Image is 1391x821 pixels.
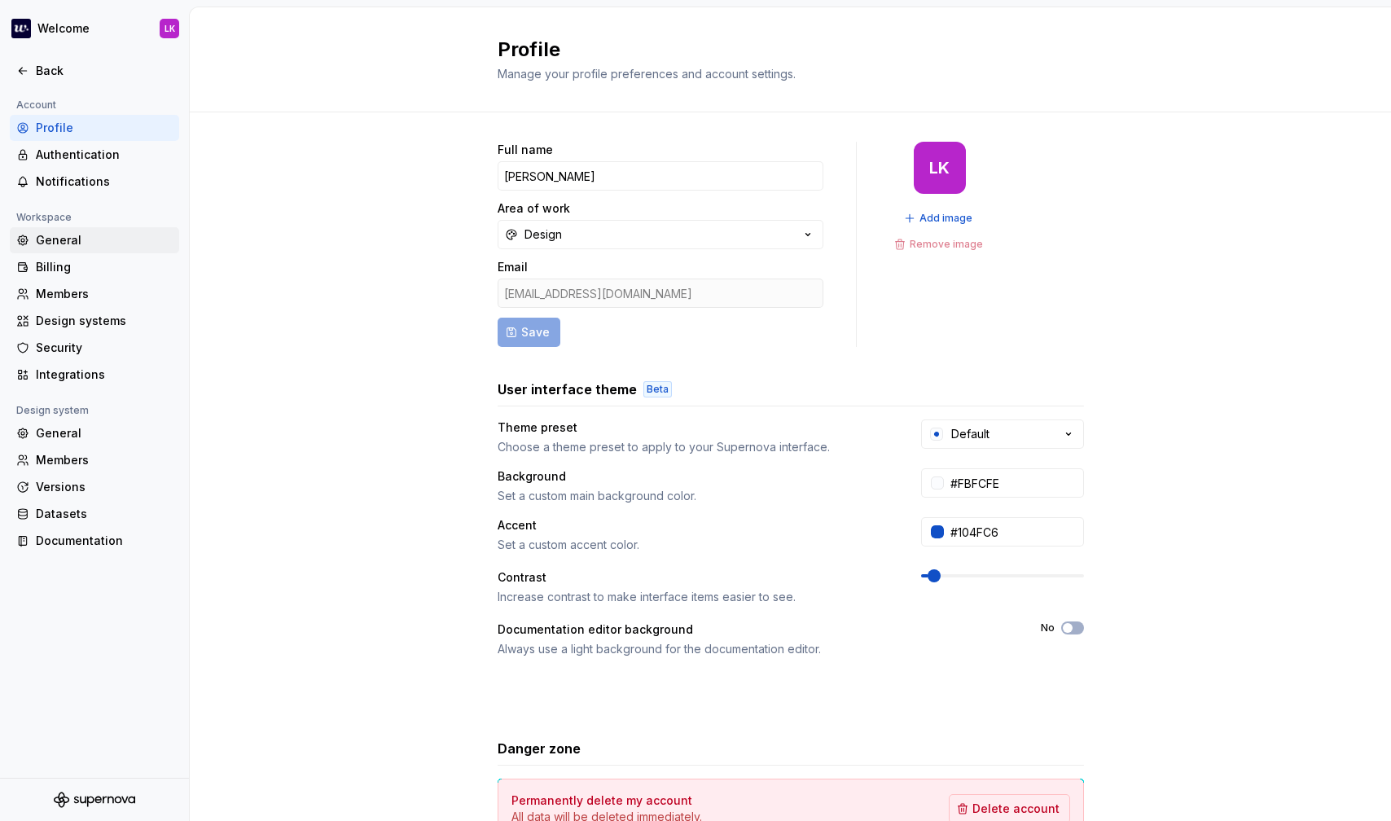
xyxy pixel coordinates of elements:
img: 605a6a57-6d48-4b1b-b82b-b0bc8b12f237.png [11,19,31,38]
button: WelcomeLK [3,11,186,46]
input: #104FC6 [944,517,1084,547]
a: Versions [10,474,179,500]
div: Design [524,226,562,243]
span: Add image [919,212,972,225]
a: Back [10,58,179,84]
div: LK [929,161,950,174]
div: Set a custom main background color. [498,488,892,504]
a: Documentation [10,528,179,554]
div: Security [36,340,173,356]
div: LK [165,22,175,35]
button: Add image [899,207,980,230]
div: Theme preset [498,419,892,436]
div: Authentication [36,147,173,163]
a: General [10,420,179,446]
div: Welcome [37,20,90,37]
div: Design systems [36,313,173,329]
div: General [36,232,173,248]
div: General [36,425,173,441]
div: Choose a theme preset to apply to your Supernova interface. [498,439,892,455]
a: Design systems [10,308,179,334]
h3: Danger zone [498,739,581,758]
label: Area of work [498,200,570,217]
a: Authentication [10,142,179,168]
div: Background [498,468,892,485]
div: Profile [36,120,173,136]
svg: Supernova Logo [54,792,135,808]
a: Notifications [10,169,179,195]
a: Datasets [10,501,179,527]
a: Members [10,281,179,307]
button: Default [921,419,1084,449]
span: Delete account [972,801,1060,817]
div: Members [36,286,173,302]
div: Default [951,426,989,442]
label: No [1041,621,1055,634]
div: Contrast [498,569,892,586]
div: Datasets [36,506,173,522]
div: Account [10,95,63,115]
label: Full name [498,142,553,158]
div: Always use a light background for the documentation editor. [498,641,1011,657]
a: Members [10,447,179,473]
label: Email [498,259,528,275]
a: Security [10,335,179,361]
div: Documentation [36,533,173,549]
div: Set a custom accent color. [498,537,892,553]
input: #FFFFFF [944,468,1084,498]
div: Back [36,63,173,79]
div: Accent [498,517,892,533]
div: Design system [10,401,95,420]
h4: Permanently delete my account [511,792,692,809]
div: Integrations [36,367,173,383]
a: Billing [10,254,179,280]
h3: User interface theme [498,380,637,399]
div: Versions [36,479,173,495]
span: Manage your profile preferences and account settings. [498,67,796,81]
div: Billing [36,259,173,275]
div: Increase contrast to make interface items easier to see. [498,589,892,605]
div: Notifications [36,173,173,190]
a: General [10,227,179,253]
div: Documentation editor background [498,621,1011,638]
div: Members [36,452,173,468]
a: Profile [10,115,179,141]
div: Beta [643,381,672,397]
div: Workspace [10,208,78,227]
h2: Profile [498,37,1064,63]
a: Integrations [10,362,179,388]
